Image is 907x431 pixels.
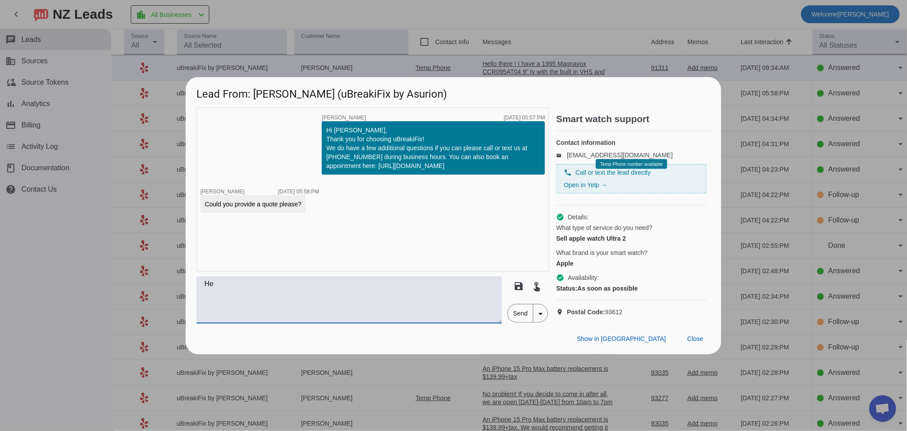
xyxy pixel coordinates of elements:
mat-icon: check_circle [556,274,564,282]
button: Show in [GEOGRAPHIC_DATA] [570,331,673,347]
span: 93612 [567,308,623,316]
div: Could you provide a quote please? [205,200,301,209]
div: [DATE] 05:57:PM [504,115,545,120]
mat-icon: save [514,281,524,291]
span: Temp Phone number available [600,162,663,167]
mat-icon: check_circle [556,213,564,221]
mat-icon: location_on [556,308,567,316]
span: What brand is your smart watch? [556,248,648,257]
mat-icon: touch_app [532,281,542,291]
span: Availability: [568,273,599,282]
div: Hi [PERSON_NAME], Thank you for choosing uBreakiFix! We do have a few additional questions if you... [326,126,541,170]
span: Details: [568,213,589,222]
strong: Postal Code: [567,308,605,316]
span: Send [508,304,533,322]
a: Open in Yelp → [564,181,607,189]
mat-icon: email [556,153,567,157]
h4: Contact information [556,138,707,147]
h2: Smart watch support [556,115,711,123]
span: [PERSON_NAME] [200,189,245,195]
span: What type of service do you need? [556,223,653,232]
span: Call or text the lead directly [575,168,651,177]
button: Close [680,331,711,347]
a: [EMAIL_ADDRESS][DOMAIN_NAME] [567,152,673,159]
mat-icon: phone [564,168,572,177]
h1: Lead From: [PERSON_NAME] (uBreakiFix by Asurion) [186,77,721,107]
div: Apple [556,259,707,268]
div: [DATE] 05:58:PM [278,189,319,194]
div: Sell apple watch Ultra 2 [556,234,707,243]
span: Show in [GEOGRAPHIC_DATA] [577,335,666,342]
mat-icon: arrow_drop_down [535,308,546,319]
span: [PERSON_NAME] [322,115,366,120]
span: Close [687,335,703,342]
div: As soon as possible [556,284,707,293]
strong: Status: [556,285,577,292]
